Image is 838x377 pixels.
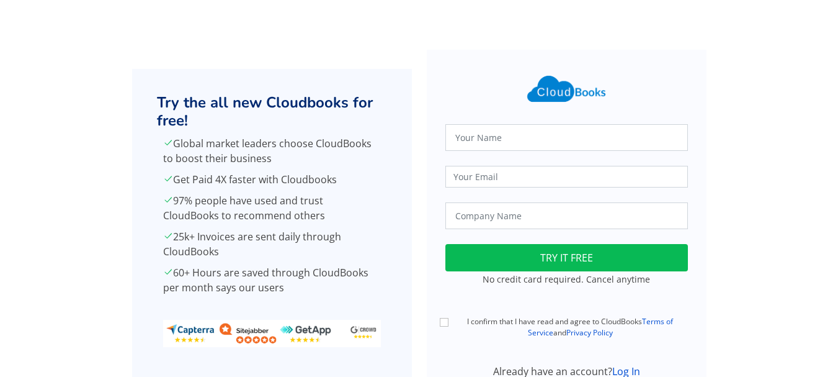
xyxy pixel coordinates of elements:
button: TRY IT FREE [445,244,688,271]
label: I confirm that I have read and agree to CloudBooks and [453,316,688,338]
p: 60+ Hours are saved through CloudBooks per month says our users [163,265,381,295]
a: Privacy Policy [566,327,613,338]
input: Your Name [445,124,688,151]
h2: Try the all new Cloudbooks for free! [157,94,387,130]
input: Your Email [445,166,688,188]
img: ratings_banner.png [163,320,381,347]
p: Global market leaders choose CloudBooks to boost their business [163,136,381,166]
input: Company Name [445,202,688,229]
p: Get Paid 4X faster with Cloudbooks [163,172,381,187]
p: 97% people have used and trust CloudBooks to recommend others [163,193,381,223]
a: Terms of Service [528,316,674,338]
p: 25k+ Invoices are sent daily through CloudBooks [163,229,381,259]
img: Cloudbooks Logo [520,68,613,109]
small: No credit card required. Cancel anytime [483,273,650,285]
